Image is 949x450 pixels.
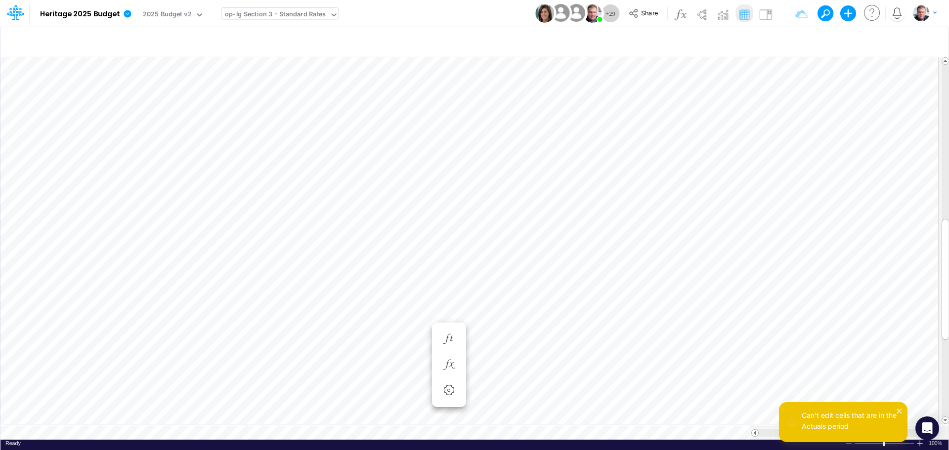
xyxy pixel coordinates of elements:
[605,10,615,17] span: + 29
[916,440,924,447] div: Zoom In
[583,4,602,23] img: User Image Icon
[896,405,903,415] button: close
[641,9,658,16] span: Share
[929,440,944,447] div: Zoom level
[225,9,326,21] div: op-lg Section 3 - Standard Rates
[5,440,21,446] span: Ready
[9,31,752,51] input: Type a title here
[802,410,900,431] div: Can't edit cells that are in the Actuals period
[5,440,21,447] div: In Ready mode
[535,4,554,23] img: User Image Icon
[915,416,939,440] div: Open Intercom Messenger
[929,440,944,447] span: 100%
[891,7,903,19] a: Notifications
[40,10,120,19] b: Heritage 2025 Budget
[143,9,192,21] div: 2025 Budget v2
[550,2,572,24] img: User Image Icon
[565,2,587,24] img: User Image Icon
[624,6,665,21] button: Share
